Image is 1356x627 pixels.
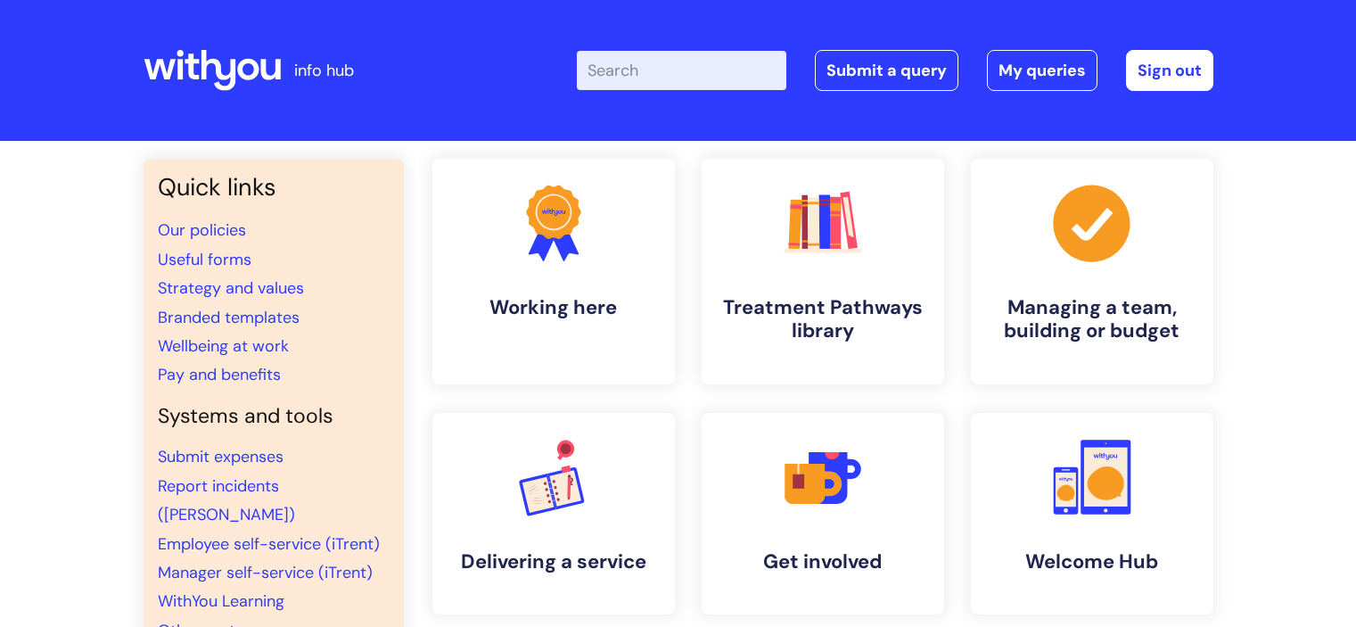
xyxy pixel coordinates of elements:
[716,296,930,343] h4: Treatment Pathways library
[158,533,380,555] a: Employee self-service (iTrent)
[158,277,304,299] a: Strategy and values
[158,590,284,612] a: WithYou Learning
[971,413,1213,615] a: Welcome Hub
[158,173,390,202] h3: Quick links
[985,550,1199,573] h4: Welcome Hub
[158,307,300,328] a: Branded templates
[158,364,281,385] a: Pay and benefits
[158,249,251,270] a: Useful forms
[158,446,284,467] a: Submit expenses
[577,50,1213,91] div: | -
[447,296,661,319] h4: Working here
[432,159,675,384] a: Working here
[815,50,958,91] a: Submit a query
[577,51,786,90] input: Search
[158,219,246,241] a: Our policies
[987,50,1097,91] a: My queries
[432,413,675,615] a: Delivering a service
[158,335,289,357] a: Wellbeing at work
[702,159,944,384] a: Treatment Pathways library
[158,404,390,429] h4: Systems and tools
[971,159,1213,384] a: Managing a team, building or budget
[294,56,354,85] p: info hub
[447,550,661,573] h4: Delivering a service
[702,413,944,615] a: Get involved
[716,550,930,573] h4: Get involved
[158,475,295,525] a: Report incidents ([PERSON_NAME])
[985,296,1199,343] h4: Managing a team, building or budget
[1126,50,1213,91] a: Sign out
[158,562,373,583] a: Manager self-service (iTrent)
